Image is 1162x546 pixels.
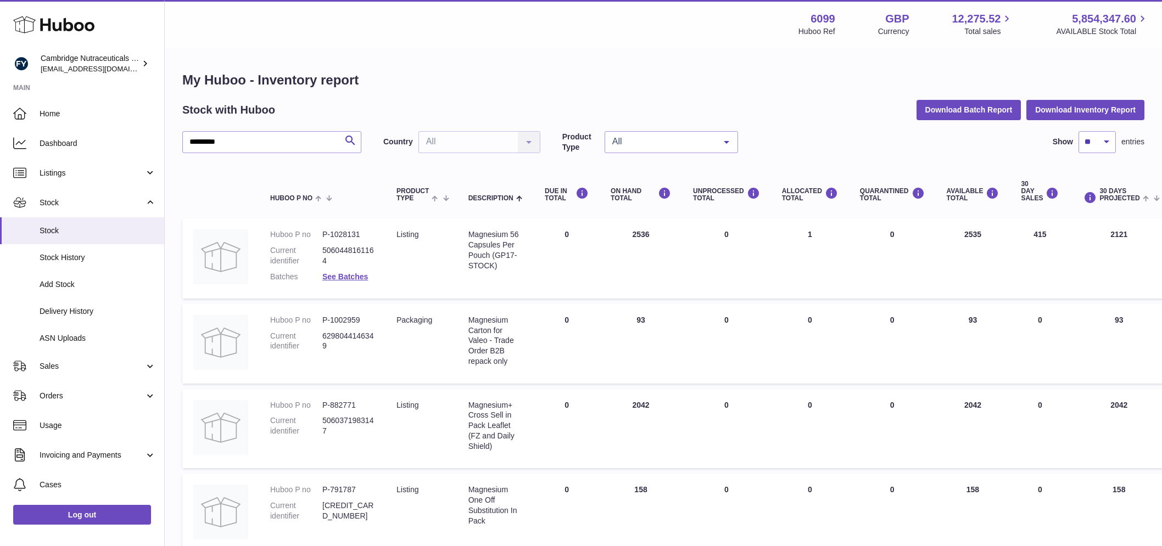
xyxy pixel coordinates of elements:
div: Magnesium+ Cross Sell in Pack Leaflet (FZ and Daily Shield) [468,400,523,452]
dt: Huboo P no [270,485,322,495]
div: Magnesium One Off Substitution In Pack [468,485,523,526]
div: Magnesium 56 Capsules Per Pouch (GP17-STOCK) [468,229,523,271]
dt: Batches [270,272,322,282]
td: 415 [1010,218,1070,299]
label: Show [1053,137,1073,147]
button: Download Batch Report [917,100,1021,120]
span: Home [40,109,156,119]
td: 0 [682,304,771,384]
div: Huboo Ref [798,26,835,37]
span: 5,854,347.60 [1072,12,1136,26]
span: Orders [40,391,144,401]
h1: My Huboo - Inventory report [182,71,1144,89]
dt: Huboo P no [270,229,322,240]
strong: 6099 [811,12,835,26]
span: 0 [890,316,895,324]
span: Add Stock [40,279,156,290]
td: 2536 [600,218,682,299]
a: 5,854,347.60 AVAILABLE Stock Total [1056,12,1149,37]
dd: P-791787 [322,485,375,495]
span: Dashboard [40,138,156,149]
div: QUARANTINED Total [860,187,925,202]
span: Listings [40,168,144,178]
span: Stock [40,226,156,236]
img: huboo@camnutra.com [13,55,30,72]
dd: 5060448161164 [322,245,375,266]
td: 2042 [600,389,682,469]
img: product image [193,229,248,284]
td: 0 [1010,389,1070,469]
span: 30 DAYS PROJECTED [1099,188,1139,202]
td: 0 [682,218,771,299]
div: DUE IN TOTAL [545,187,589,202]
td: 1 [771,218,849,299]
span: 0 [890,485,895,494]
span: Invoicing and Payments [40,450,144,460]
div: Cambridge Nutraceuticals Ltd [41,53,139,74]
dd: P-1002959 [322,315,375,325]
td: 0 [771,389,849,469]
td: 0 [1010,304,1070,384]
span: listing [396,230,418,239]
div: ON HAND Total [611,187,671,202]
span: listing [396,485,418,494]
span: Product Type [396,188,429,202]
dt: Current identifier [270,415,322,436]
img: product image [193,315,248,370]
dt: Huboo P no [270,400,322,410]
td: 0 [771,304,849,384]
dd: 5060371983147 [322,415,375,436]
dt: Huboo P no [270,315,322,325]
dt: Current identifier [270,331,322,352]
span: Sales [40,361,144,371]
td: 93 [936,304,1010,384]
span: 0 [890,230,895,239]
img: product image [193,485,248,539]
span: Stock History [40,252,156,263]
dd: P-882771 [322,400,375,410]
td: 0 [534,389,600,469]
td: 93 [600,304,682,384]
span: 0 [890,401,895,409]
span: listing [396,401,418,409]
td: 2535 [936,218,1010,299]
span: entries [1121,137,1144,147]
td: 2042 [936,389,1010,469]
span: Total sales [964,26,1013,37]
dd: [CREDIT_CARD_NUMBER] [322,500,375,521]
div: UNPROCESSED Total [693,187,760,202]
span: 12,275.52 [952,12,1001,26]
span: All [610,136,716,147]
dt: Current identifier [270,500,322,521]
h2: Stock with Huboo [182,103,275,117]
span: AVAILABLE Stock Total [1056,26,1149,37]
span: Delivery History [40,306,156,317]
span: Cases [40,480,156,490]
label: Country [383,137,413,147]
td: 0 [682,389,771,469]
a: 12,275.52 Total sales [952,12,1013,37]
img: product image [193,400,248,455]
div: AVAILABLE Total [947,187,999,202]
span: packaging [396,316,432,324]
a: See Batches [322,272,368,281]
div: Currency [878,26,909,37]
div: Magnesium Carton for Valeo - Trade Order B2B repack only [468,315,523,367]
a: Log out [13,505,151,525]
span: [EMAIL_ADDRESS][DOMAIN_NAME] [41,64,161,73]
td: 0 [534,218,600,299]
span: Huboo P no [270,195,312,202]
span: Stock [40,198,144,208]
td: 0 [534,304,600,384]
dd: 6298044146349 [322,331,375,352]
strong: GBP [885,12,909,26]
div: 30 DAY SALES [1021,181,1059,202]
span: Description [468,195,513,202]
div: ALLOCATED Total [782,187,838,202]
dd: P-1028131 [322,229,375,240]
span: ASN Uploads [40,333,156,344]
span: Usage [40,420,156,431]
dt: Current identifier [270,245,322,266]
button: Download Inventory Report [1026,100,1144,120]
label: Product Type [562,132,599,153]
